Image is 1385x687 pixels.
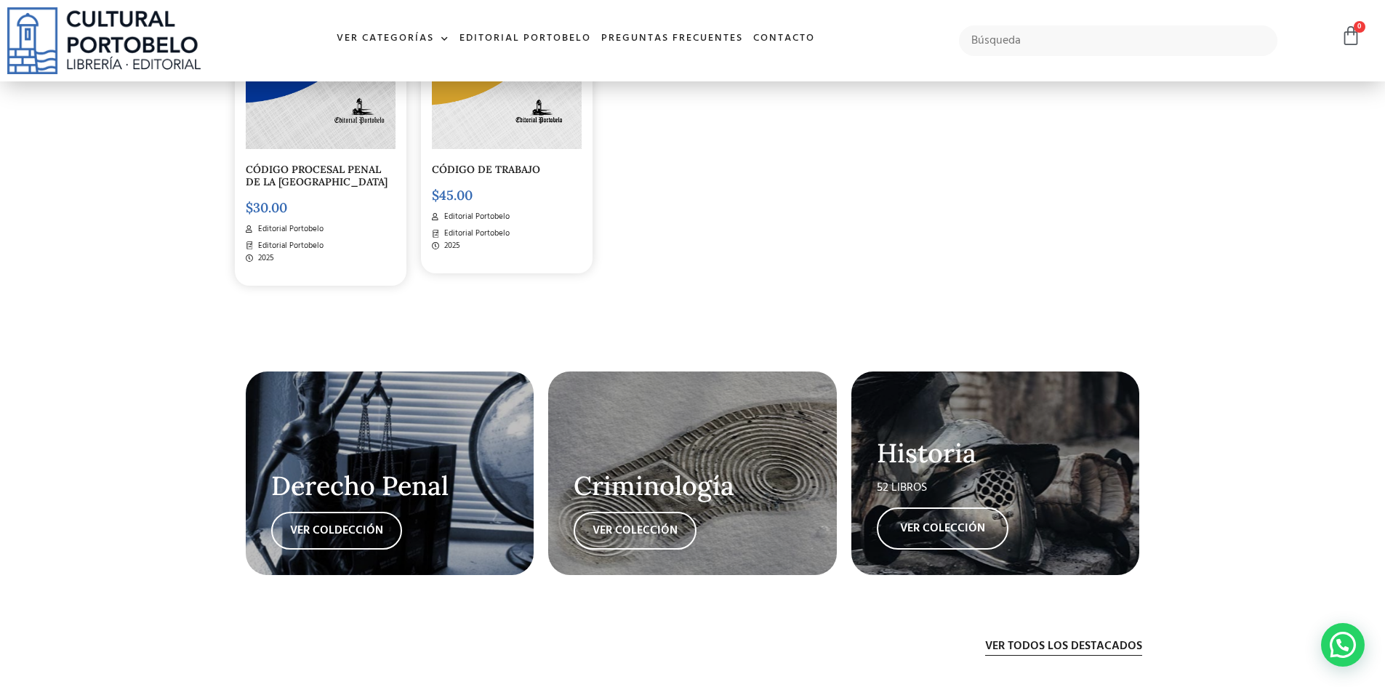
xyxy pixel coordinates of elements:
[748,23,820,55] a: Contacto
[877,479,1115,497] div: 52 LIBROS
[432,163,540,176] a: CÓDIGO DE TRABAJO
[246,163,388,188] a: CÓDIGO PROCESAL PENAL DE LA [GEOGRAPHIC_DATA]
[246,199,287,216] bdi: 30.00
[596,23,748,55] a: Preguntas frecuentes
[441,240,460,252] span: 2025
[985,638,1142,656] a: Ver todos los destacados
[441,211,510,223] span: Editorial Portobelo
[985,638,1142,655] span: Ver todos los destacados
[271,472,509,501] h2: Derecho Penal
[877,507,1008,550] a: VER COLECCIÓN
[959,25,1278,56] input: Búsqueda
[254,240,324,252] span: Editorial Portobelo
[441,228,510,240] span: Editorial Portobelo
[574,512,696,550] a: VER COLECCIÓN
[877,439,1115,468] h2: Historia
[254,223,324,236] span: Editorial Portobelo
[254,252,274,265] span: 2025
[432,187,473,204] bdi: 45.00
[454,23,596,55] a: Editorial Portobelo
[332,23,454,55] a: Ver Categorías
[574,472,811,501] h2: Criminología
[1354,21,1365,33] span: 0
[1341,25,1361,47] a: 0
[271,512,402,550] a: VER COLDECCIÓN
[432,187,439,204] span: $
[246,199,253,216] span: $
